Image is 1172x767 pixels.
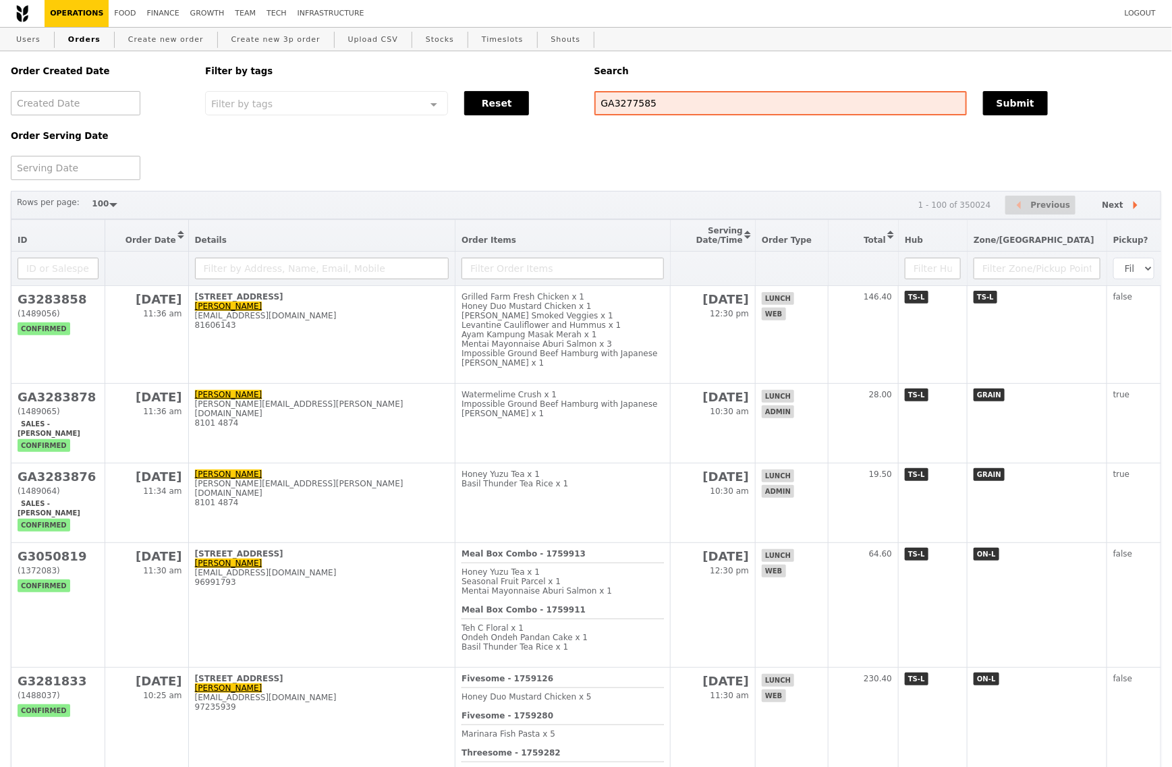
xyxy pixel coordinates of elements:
span: web [762,565,785,577]
div: Levantine Cauliflower and Hummus x 1 [462,320,664,330]
span: false [1113,674,1133,683]
h2: [DATE] [677,390,749,404]
span: TS-L [905,291,928,304]
a: [PERSON_NAME] [195,302,262,311]
a: Create new 3p order [226,28,326,52]
a: Orders [63,28,106,52]
span: Hub [905,235,923,245]
button: Next [1090,196,1155,215]
h2: G3050819 [18,549,99,563]
span: lunch [762,674,794,687]
div: [STREET_ADDRESS] [195,292,449,302]
span: TS-L [905,468,928,481]
div: [EMAIL_ADDRESS][DOMAIN_NAME] [195,568,449,577]
h5: Search [594,66,1162,76]
button: Reset [464,91,529,115]
h2: [DATE] [677,549,749,563]
span: Sales - [PERSON_NAME] [18,497,84,519]
a: [PERSON_NAME] [195,683,262,693]
b: Threesome - 1759282 [462,748,561,758]
h2: GA3283876 [18,470,99,484]
span: Honey Yuzu Tea x 1 [462,567,540,577]
span: confirmed [18,579,70,592]
span: 10:30 am [710,407,749,416]
b: Fivesome - 1759280 [462,711,553,720]
a: Users [11,28,46,52]
h5: Filter by tags [205,66,578,76]
span: Next [1102,197,1123,213]
span: TS-L [905,673,928,685]
div: [STREET_ADDRESS] [195,674,449,683]
div: (1488037) [18,691,99,700]
div: (1489065) [18,407,99,416]
span: lunch [762,390,794,403]
span: GRAIN [974,389,1005,401]
input: Filter Order Items [462,258,664,279]
span: lunch [762,292,794,305]
span: Teh C Floral x 1 [462,623,524,633]
h2: [DATE] [677,470,749,484]
a: Shouts [546,28,586,52]
button: Previous [1005,196,1076,215]
span: TS-L [905,548,928,561]
h2: [DATE] [677,292,749,306]
span: web [762,689,785,702]
span: TS-L [905,389,928,401]
a: Timeslots [476,28,528,52]
div: [PERSON_NAME] Smoked Veggies x 1 [462,311,664,320]
div: [STREET_ADDRESS] [195,549,449,559]
span: Honey Duo Mustard Chicken x 5 [462,692,592,702]
span: confirmed [18,704,70,717]
span: true [1113,390,1130,399]
h2: [DATE] [111,470,182,484]
span: Mentai Mayonnaise Aburi Salmon x 1 [462,586,612,596]
span: true [1113,470,1130,479]
span: 230.40 [864,674,892,683]
div: Watermelime Crush x 1 [462,390,664,399]
b: Fivesome - 1759126 [462,674,553,683]
span: 12:30 pm [710,566,749,575]
div: 1 - 100 of 350024 [918,200,991,210]
span: Details [195,235,227,245]
span: 11:34 am [143,486,182,496]
a: [PERSON_NAME] [195,390,262,399]
div: 96991793 [195,577,449,587]
span: confirmed [18,439,70,452]
span: Order Items [462,235,516,245]
h2: [DATE] [111,549,182,563]
div: Basil Thunder Tea Rice x 1 [462,479,664,488]
input: Filter by Address, Name, Email, Mobile [195,258,449,279]
span: 10:30 am [710,486,749,496]
h2: G3281833 [18,674,99,688]
span: Ondeh Ondeh Pandan Cake x 1 [462,633,588,642]
span: admin [762,405,794,418]
input: Filter Hub [905,258,961,279]
span: Order Type [762,235,812,245]
div: Grilled Farm Fresh Chicken x 1 [462,292,664,302]
input: Created Date [11,91,140,115]
button: Submit [983,91,1048,115]
span: ON-L [974,673,999,685]
span: Pickup? [1113,235,1148,245]
span: Marinara Fish Pasta x 5 [462,729,555,739]
span: 64.60 [869,549,892,559]
div: Impossible Ground Beef Hamburg with Japanese [PERSON_NAME] x 1 [462,349,664,368]
span: 11:30 am [710,691,749,700]
h2: [DATE] [677,674,749,688]
span: 146.40 [864,292,892,302]
div: (1489056) [18,309,99,318]
b: Meal Box Combo - 1759911 [462,605,586,615]
div: [PERSON_NAME][EMAIL_ADDRESS][PERSON_NAME][DOMAIN_NAME] [195,479,449,498]
span: 11:36 am [143,407,182,416]
div: 81606143 [195,320,449,330]
span: false [1113,292,1133,302]
span: 19.50 [869,470,892,479]
h5: Order Serving Date [11,131,189,141]
span: TS-L [974,291,997,304]
span: 10:25 am [143,691,182,700]
span: Zone/[GEOGRAPHIC_DATA] [974,235,1094,245]
input: Filter Zone/Pickup Point [974,258,1100,279]
span: web [762,308,785,320]
span: ID [18,235,27,245]
input: Serving Date [11,156,140,180]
